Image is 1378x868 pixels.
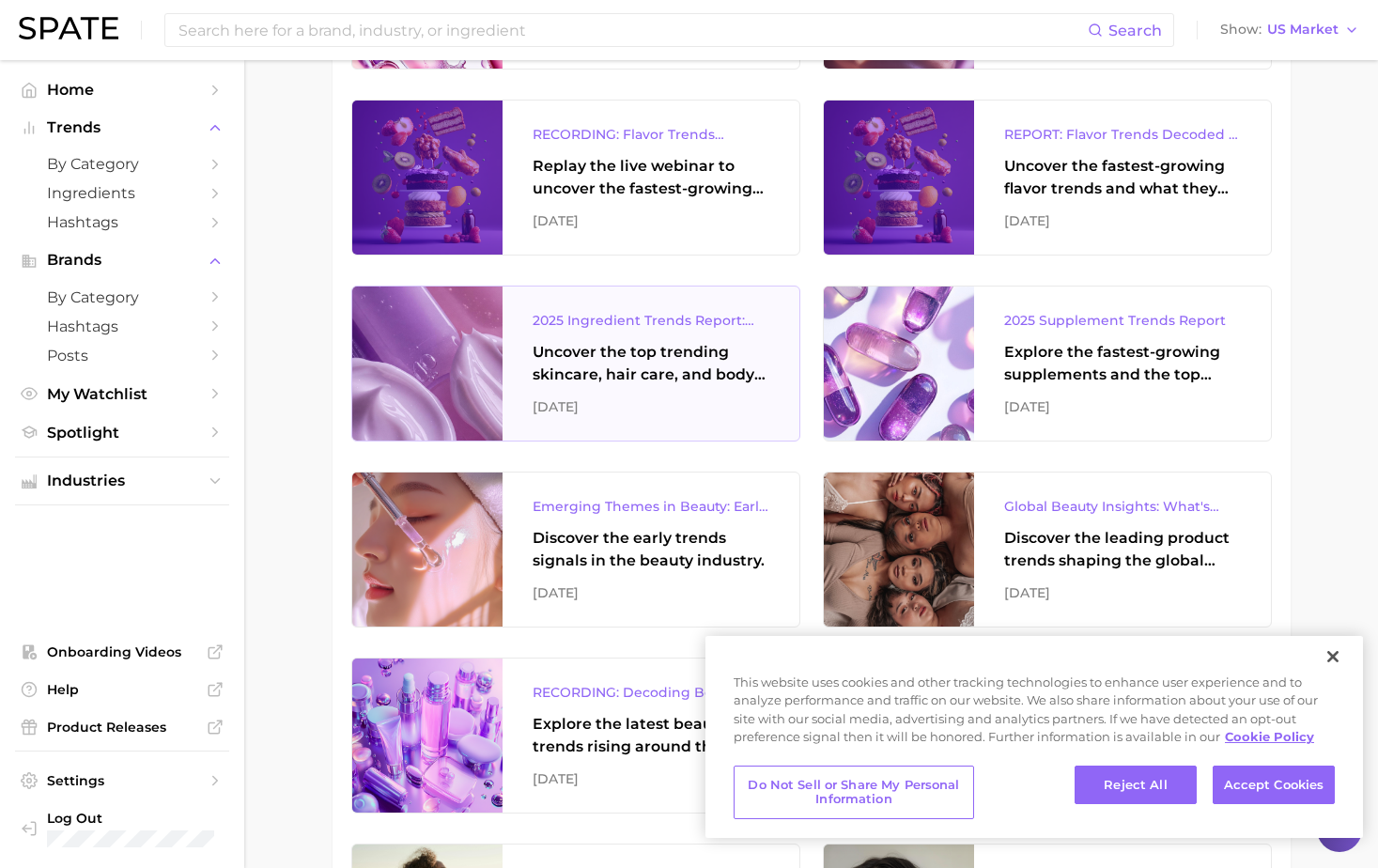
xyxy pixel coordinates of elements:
[47,213,197,231] span: Hashtags
[15,149,229,178] a: by Category
[533,395,769,418] div: [DATE]
[1267,24,1339,35] span: US Market
[15,246,229,274] button: Brands
[47,252,197,269] span: Brands
[823,472,1272,628] a: Global Beauty Insights: What's Trending & What's Ahead?Discover the leading product trends shapin...
[1108,22,1162,39] span: Search
[1215,18,1364,42] button: ShowUS Market
[47,473,197,489] span: Industries
[533,123,769,146] div: RECORDING: Flavor Trends Decoded - What's New & What's Next According to TikTok & Google
[47,772,197,789] span: Settings
[47,719,197,736] span: Product Releases
[1004,527,1241,572] div: Discover the leading product trends shaping the global beauty market.
[47,184,197,202] span: Ingredients
[1004,395,1241,418] div: [DATE]
[1004,495,1241,518] div: Global Beauty Insights: What's Trending & What's Ahead?
[19,17,118,39] img: SPATE
[533,581,769,604] div: [DATE]
[15,75,229,104] a: Home
[15,114,229,142] button: Trends
[533,155,769,200] div: Replay the live webinar to uncover the fastest-growing flavor trends and what they signal about e...
[47,288,197,306] span: by Category
[177,14,1088,46] input: Search here for a brand, industry, or ingredient
[1004,341,1241,386] div: Explore the fastest-growing supplements and the top wellness concerns driving consumer demand
[15,380,229,409] a: My Watchlist
[705,674,1363,756] div: This website uses cookies and other tracking technologies to enhance user experience and to analy...
[15,208,229,237] a: Hashtags
[1220,24,1262,35] span: Show
[47,424,197,442] span: Spotlight
[533,527,769,572] div: Discover the early trends signals in the beauty industry.
[47,810,226,827] span: Log Out
[1213,766,1335,805] button: Accept Cookies
[705,636,1363,838] div: Cookie banner
[15,312,229,341] a: Hashtags
[533,309,769,332] div: 2025 Ingredient Trends Report: The Ingredients Defining Beauty in [DATE]
[47,318,197,335] span: Hashtags
[533,713,769,758] div: Explore the latest beauty trends rising around the globe and gain a clear understanding of consum...
[1004,155,1241,200] div: Uncover the fastest-growing flavor trends and what they signal about evolving consumer tastes.
[15,638,229,666] a: Onboarding Videos
[533,495,769,518] div: Emerging Themes in Beauty: Early Trend Signals with Big Potential
[823,286,1272,442] a: 2025 Supplement Trends ReportExplore the fastest-growing supplements and the top wellness concern...
[734,766,974,819] button: Do Not Sell or Share My Personal Information, Opens the preference center dialog
[47,347,197,364] span: Posts
[1312,636,1354,677] button: Close
[1225,729,1314,744] a: More information about your privacy, opens in a new tab
[15,467,229,495] button: Industries
[1004,309,1241,332] div: 2025 Supplement Trends Report
[47,155,197,173] span: by Category
[47,681,197,698] span: Help
[1075,766,1197,805] button: Reject All
[15,713,229,741] a: Product Releases
[15,418,229,447] a: Spotlight
[1004,581,1241,604] div: [DATE]
[533,341,769,386] div: Uncover the top trending skincare, hair care, and body care ingredients capturing attention on Go...
[15,675,229,704] a: Help
[533,767,769,790] div: [DATE]
[351,658,800,814] a: RECORDING: Decoding Beauty Trends & Platform Dynamics on Google, TikTok & InstagramExplore the la...
[15,341,229,370] a: Posts
[15,767,229,795] a: Settings
[351,286,800,442] a: 2025 Ingredient Trends Report: The Ingredients Defining Beauty in [DATE]Uncover the top trending ...
[823,100,1272,256] a: REPORT: Flavor Trends Decoded - What's New & What's Next According to TikTok & GoogleUncover the ...
[1004,123,1241,146] div: REPORT: Flavor Trends Decoded - What's New & What's Next According to TikTok & Google
[533,681,769,704] div: RECORDING: Decoding Beauty Trends & Platform Dynamics on Google, TikTok & Instagram
[15,283,229,312] a: by Category
[15,178,229,208] a: Ingredients
[47,81,197,99] span: Home
[1004,209,1241,232] div: [DATE]
[15,804,229,853] a: Log out. Currently logged in with e-mail sandrine.gadol@loreal.com.
[533,209,769,232] div: [DATE]
[351,100,800,256] a: RECORDING: Flavor Trends Decoded - What's New & What's Next According to TikTok & GoogleReplay th...
[47,119,197,136] span: Trends
[47,643,197,660] span: Onboarding Videos
[705,636,1363,838] div: Privacy
[47,385,197,403] span: My Watchlist
[351,472,800,628] a: Emerging Themes in Beauty: Early Trend Signals with Big PotentialDiscover the early trends signal...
